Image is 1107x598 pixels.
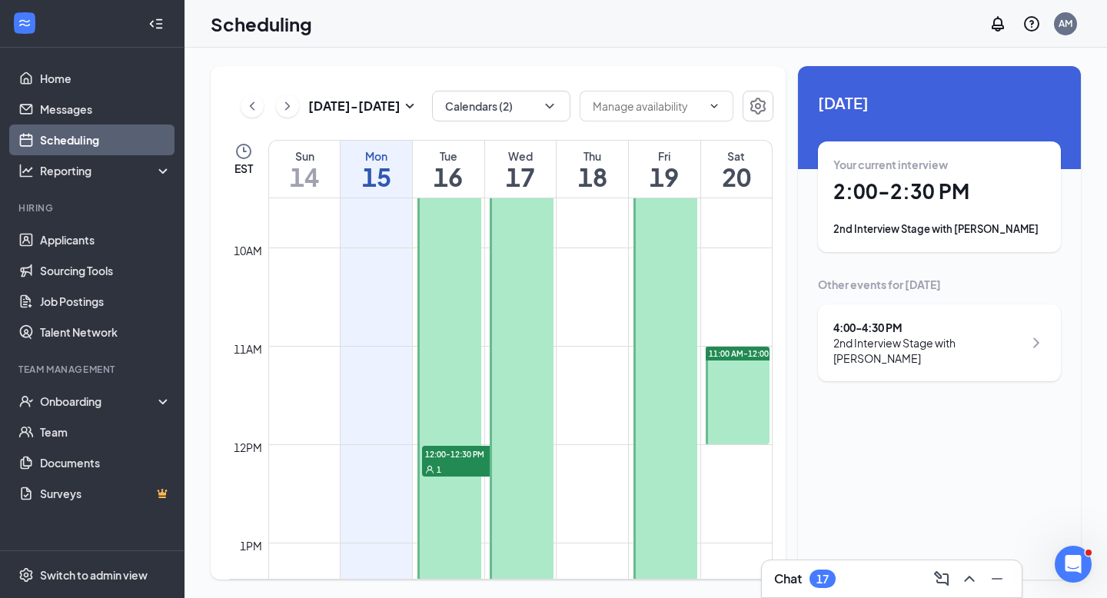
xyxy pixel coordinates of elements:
[241,95,264,118] button: ChevronLeft
[413,164,484,190] h1: 16
[18,394,34,409] svg: UserCheck
[234,142,253,161] svg: Clock
[629,164,700,190] h1: 19
[1022,15,1041,33] svg: QuestionInfo
[308,98,401,115] h3: [DATE] - [DATE]
[432,91,570,121] button: Calendars (2)ChevronDown
[557,148,628,164] div: Thu
[17,15,32,31] svg: WorkstreamLogo
[422,446,499,461] span: 12:00-12:30 PM
[985,566,1009,591] button: Minimize
[816,573,829,586] div: 17
[989,15,1007,33] svg: Notifications
[833,157,1045,172] div: Your current interview
[18,363,168,376] div: Team Management
[40,394,158,409] div: Onboarding
[280,97,295,115] svg: ChevronRight
[269,148,340,164] div: Sun
[929,566,954,591] button: ComposeMessage
[231,242,265,259] div: 10am
[40,163,172,178] div: Reporting
[40,286,171,317] a: Job Postings
[818,91,1061,115] span: [DATE]
[40,63,171,94] a: Home
[542,98,557,114] svg: ChevronDown
[18,163,34,178] svg: Analysis
[557,164,628,190] h1: 18
[269,164,340,190] h1: 14
[18,201,168,214] div: Hiring
[40,567,148,583] div: Switch to admin view
[244,97,260,115] svg: ChevronLeft
[234,161,253,176] span: EST
[40,478,171,509] a: SurveysCrown
[341,141,412,198] a: September 15, 2025
[485,148,557,164] div: Wed
[437,464,441,475] span: 1
[774,570,802,587] h3: Chat
[413,148,484,164] div: Tue
[749,97,767,115] svg: Settings
[40,447,171,478] a: Documents
[833,320,1023,335] div: 4:00 - 4:30 PM
[818,277,1061,292] div: Other events for [DATE]
[211,11,312,37] h1: Scheduling
[701,164,772,190] h1: 20
[1027,334,1045,352] svg: ChevronRight
[1055,546,1092,583] iframe: Intercom live chat
[269,141,340,198] a: September 14, 2025
[341,148,412,164] div: Mon
[708,100,720,112] svg: ChevronDown
[341,164,412,190] h1: 15
[833,178,1045,204] h1: 2:00 - 2:30 PM
[557,141,628,198] a: September 18, 2025
[960,570,979,588] svg: ChevronUp
[701,148,772,164] div: Sat
[413,141,484,198] a: September 16, 2025
[40,255,171,286] a: Sourcing Tools
[833,221,1045,237] div: 2nd Interview Stage with [PERSON_NAME]
[231,439,265,456] div: 12pm
[231,341,265,357] div: 11am
[237,537,265,554] div: 1pm
[40,317,171,347] a: Talent Network
[1059,17,1072,30] div: AM
[833,335,1023,366] div: 2nd Interview Stage with [PERSON_NAME]
[276,95,299,118] button: ChevronRight
[743,91,773,121] button: Settings
[40,125,171,155] a: Scheduling
[401,97,419,115] svg: SmallChevronDown
[40,94,171,125] a: Messages
[629,141,700,198] a: September 19, 2025
[18,567,34,583] svg: Settings
[148,16,164,32] svg: Collapse
[957,566,982,591] button: ChevronUp
[425,465,434,474] svg: User
[988,570,1006,588] svg: Minimize
[709,348,782,359] span: 11:00 AM-12:00 PM
[485,164,557,190] h1: 17
[485,141,557,198] a: September 17, 2025
[40,417,171,447] a: Team
[593,98,702,115] input: Manage availability
[701,141,772,198] a: September 20, 2025
[629,148,700,164] div: Fri
[40,224,171,255] a: Applicants
[932,570,951,588] svg: ComposeMessage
